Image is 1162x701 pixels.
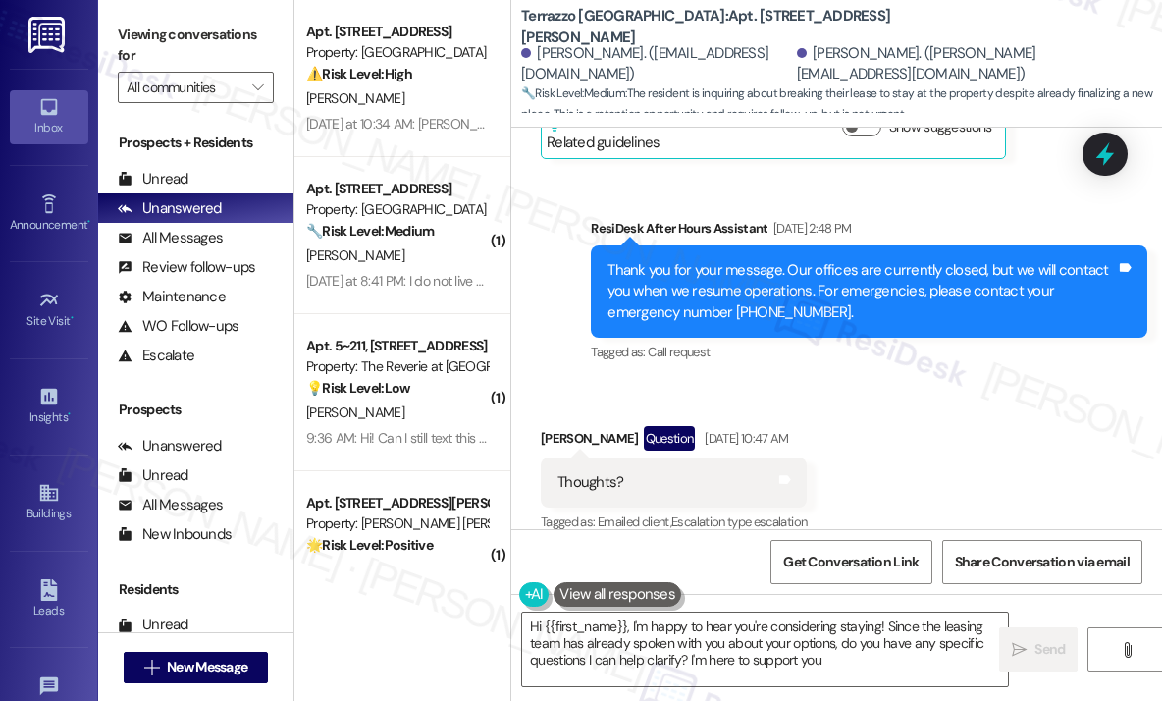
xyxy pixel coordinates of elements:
[306,65,412,82] strong: ⚠️ Risk Level: High
[889,117,992,137] label: Show suggestions
[942,540,1142,584] button: Share Conversation via email
[306,272,1078,290] div: [DATE] at 8:41 PM: I do not live there. It is her apartment but I am on the lease and paying for ...
[306,179,488,199] div: Apt. [STREET_ADDRESS]
[306,246,404,264] span: [PERSON_NAME]
[87,215,90,229] span: •
[118,287,226,307] div: Maintenance
[28,17,69,53] img: ResiDesk Logo
[521,83,1162,126] span: : The resident is inquiring about breaking their lease to stay at the property despite already fi...
[68,407,71,421] span: •
[10,380,88,433] a: Insights •
[541,426,807,458] div: [PERSON_NAME]
[306,222,434,240] strong: 🔧 Risk Level: Medium
[306,356,488,377] div: Property: The Reverie at [GEOGRAPHIC_DATA][PERSON_NAME]
[1034,639,1065,660] span: Send
[306,561,404,578] span: [PERSON_NAME]
[648,344,710,360] span: Call request
[118,169,188,189] div: Unread
[306,89,404,107] span: [PERSON_NAME]
[118,316,238,337] div: WO Follow-ups
[118,228,223,248] div: All Messages
[144,660,159,675] i: 
[10,284,88,337] a: Site Visit •
[598,513,671,530] span: Emailed client ,
[306,429,680,447] div: 9:36 AM: Hi! Can I still text this number for maintenance requests?
[10,476,88,529] a: Buildings
[547,117,660,153] div: Related guidelines
[306,404,404,421] span: [PERSON_NAME]
[98,579,293,600] div: Residents
[306,379,410,397] strong: 💡 Risk Level: Low
[167,657,247,677] span: New Message
[999,627,1078,672] button: Send
[783,552,919,572] span: Get Conversation Link
[98,133,293,153] div: Prospects + Residents
[521,6,914,48] b: Terrazzo [GEOGRAPHIC_DATA]: Apt. [STREET_ADDRESS][PERSON_NAME]
[521,85,625,101] strong: 🔧 Risk Level: Medium
[10,90,88,143] a: Inbox
[118,346,194,366] div: Escalate
[591,338,1147,366] div: Tagged as:
[955,552,1130,572] span: Share Conversation via email
[591,218,1147,245] div: ResiDesk After Hours Assistant
[671,513,807,530] span: Escalation type escalation
[306,336,488,356] div: Apt. 5~211, [STREET_ADDRESS]
[118,436,222,457] div: Unanswered
[124,652,269,683] button: New Message
[797,43,1147,85] div: [PERSON_NAME]. ([PERSON_NAME][EMAIL_ADDRESS][DOMAIN_NAME])
[1012,642,1027,658] i: 
[306,493,488,513] div: Apt. [STREET_ADDRESS][PERSON_NAME]
[98,400,293,420] div: Prospects
[768,218,852,239] div: [DATE] 2:48 PM
[541,508,807,536] div: Tagged as:
[118,465,188,486] div: Unread
[252,80,263,95] i: 
[522,613,1008,686] textarea: Hi {{first_name}}, I'm happy to hear you're considering staying! Since the leasing team has alrea...
[306,199,488,220] div: Property: [GEOGRAPHIC_DATA]
[306,42,488,63] div: Property: [GEOGRAPHIC_DATA]
[10,573,88,626] a: Leads
[700,428,788,449] div: [DATE] 10:47 AM
[644,426,696,451] div: Question
[118,20,274,72] label: Viewing conversations for
[607,260,1116,323] div: Thank you for your message. Our offices are currently closed, but we will contact you when we res...
[118,524,232,545] div: New Inbounds
[118,257,255,278] div: Review follow-ups
[306,536,433,554] strong: 🌟 Risk Level: Positive
[118,495,223,515] div: All Messages
[557,472,623,493] div: Thoughts?
[306,513,488,534] div: Property: [PERSON_NAME] [PERSON_NAME] Apartments
[770,540,931,584] button: Get Conversation Link
[71,311,74,325] span: •
[521,43,792,85] div: [PERSON_NAME]. ([EMAIL_ADDRESS][DOMAIN_NAME])
[306,22,488,42] div: Apt. [STREET_ADDRESS]
[118,615,188,635] div: Unread
[118,198,222,219] div: Unanswered
[127,72,242,103] input: All communities
[1120,642,1135,658] i: 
